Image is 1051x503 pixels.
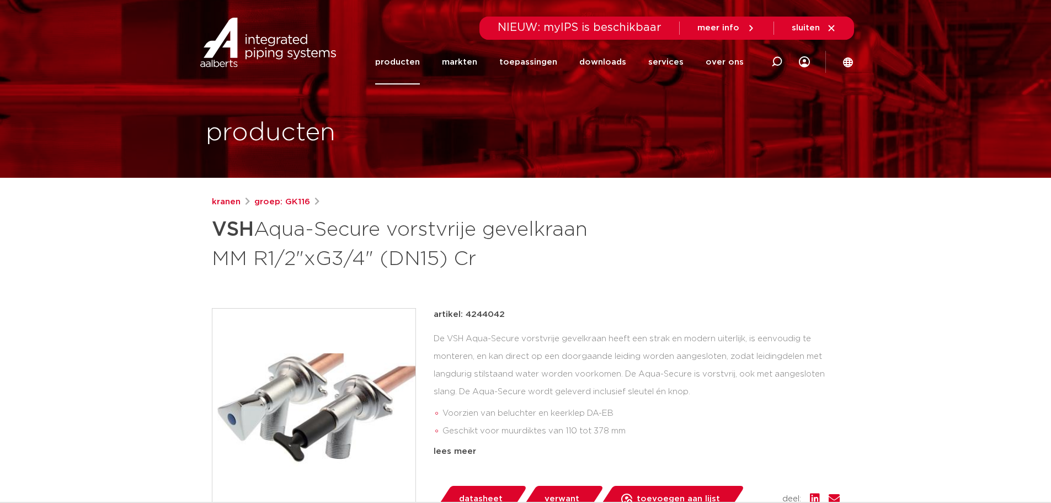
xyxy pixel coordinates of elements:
[212,220,254,240] strong: VSH
[706,40,744,84] a: over ons
[434,445,840,458] div: lees meer
[697,23,756,33] a: meer info
[697,24,739,32] span: meer info
[434,330,840,441] div: De VSH Aqua-Secure vorstvrije gevelkraan heeft een strak en modern uiterlijk, is eenvoudig te mon...
[799,40,810,84] div: my IPS
[792,24,820,32] span: sluiten
[212,195,241,209] a: kranen
[375,40,420,84] a: producten
[442,405,840,422] li: Voorzien van beluchter en keerklep DA-EB
[648,40,684,84] a: services
[442,422,840,440] li: Geschikt voor muurdiktes van 110 tot 378 mm
[498,22,661,33] span: NIEUW: myIPS is beschikbaar
[206,115,335,151] h1: producten
[499,40,557,84] a: toepassingen
[579,40,626,84] a: downloads
[434,308,505,321] p: artikel: 4244042
[254,195,310,209] a: groep: GK116
[792,23,836,33] a: sluiten
[212,213,626,273] h1: Aqua-Secure vorstvrije gevelkraan MM R1/2"xG3/4" (DN15) Cr
[442,40,477,84] a: markten
[375,40,744,84] nav: Menu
